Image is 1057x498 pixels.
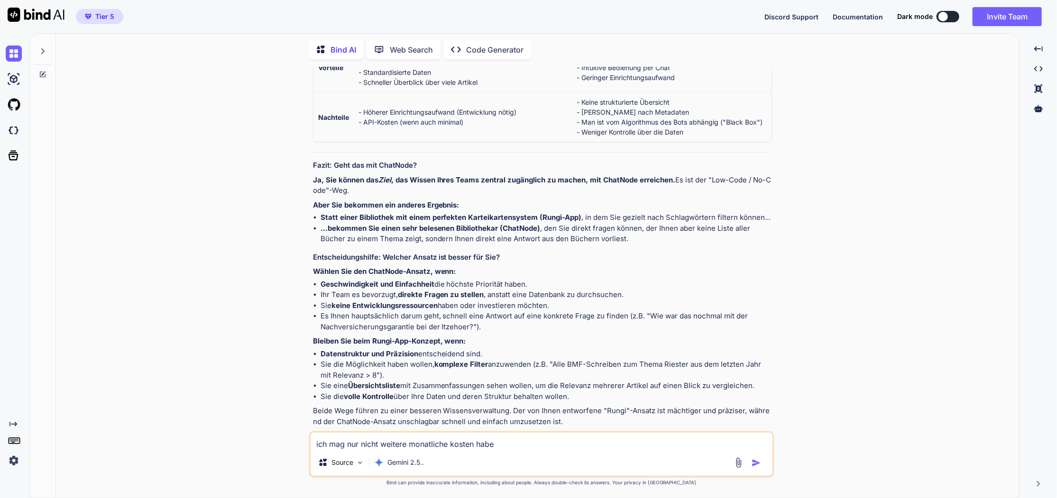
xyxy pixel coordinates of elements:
[321,212,772,223] li: , in dem Sie gezielt nach Schlagwörtern filtern können...
[390,44,433,55] p: Web Search
[331,301,438,310] strong: keine Entwicklungsressourcen
[318,63,343,72] strong: Vorteile
[321,280,434,289] strong: Geschwindigkeit und Einfachheit
[309,479,774,486] p: Bind can provide inaccurate information, including about people. Always double-check its answers....
[733,457,744,468] img: attachment
[764,13,818,21] span: Discord Support
[321,290,772,300] li: Ihr Team es bevorzugt, , anstatt eine Datenbank zu durchsuchen.
[331,458,353,467] p: Source
[95,12,114,21] span: Tier 5
[354,43,572,92] td: - Extreme Präzision - Mächtige Filterung - Standardisierte Daten - Schneller Überblick über viele...
[313,200,460,209] strong: Aber Sie bekommen ein anderes Ergebnis:
[434,360,488,369] strong: komplexe Filter
[321,279,772,290] li: die höchste Priorität haben.
[313,175,772,196] p: Es ist der "Low-Code / No-Code"-Weg.
[833,12,883,22] button: Documentation
[313,406,772,427] p: Beide Wege führen zu einer besseren Wissensverwaltung. Der von Ihnen entworfene "Rungi"-Ansatz is...
[764,12,818,22] button: Discord Support
[387,458,424,467] p: Gemini 2.5..
[321,349,772,360] li: entscheidend sind.
[321,380,772,391] li: Sie eine mit Zusammenfassungen sehen wollen, um die Relevanz mehrerer Artikel auf einen Blick zu ...
[752,458,761,468] img: icon
[973,7,1042,26] button: Invite Team
[897,12,933,21] span: Dark mode
[321,391,772,402] li: Sie die über Ihre Daten und deren Struktur behalten wollen.
[6,71,22,87] img: ai-studio
[311,433,772,449] textarea: ich mag nur nicht weitere monatliche kosten habe
[354,92,572,142] td: - Höherer Einrichtungsaufwand (Entwicklung nötig) - API-Kosten (wenn auch minimal)
[318,113,349,121] strong: Nachteile
[348,381,400,390] strong: Übersichtsliste
[313,267,456,276] strong: Wählen Sie den ChatNode-Ansatz, wenn:
[378,175,391,184] em: Ziel
[321,349,418,358] strong: Datenstruktur und Präzision
[8,8,64,22] img: Bind AI
[398,290,484,299] strong: direkte Fragen zu stellen
[321,300,772,311] li: Sie haben oder investieren möchten.
[6,122,22,138] img: darkCloudIdeIcon
[572,43,772,92] td: - Extrem einfach und schnell einzurichten (kein Code) - Intuitive Bedienung per Chat - Geringer E...
[313,175,676,184] strong: Ja, Sie können das , das Wissen Ihres Teams zentral zugänglich zu machen, mit ChatNode erreichen.
[572,92,772,142] td: - Keine strukturierte Übersicht - [PERSON_NAME] nach Metadaten - Man ist vom Algorithmus des Bots...
[313,336,466,345] strong: Bleiben Sie beim Rungi-App-Konzept, wenn:
[6,97,22,113] img: githubLight
[321,213,582,222] strong: Statt einer Bibliothek mit einem perfekten Karteikartensystem (Rungi-App)
[331,44,356,55] p: Bind AI
[313,160,772,171] h3: Fazit: Geht das mit ChatNode?
[321,223,772,244] li: , den Sie direkt fragen können, der Ihnen aber keine Liste aller Bücher zu einem Thema zeigt, son...
[6,45,22,62] img: chat
[76,9,123,24] button: premiumTier 5
[321,311,772,332] li: Es Ihnen hauptsächlich darum geht, schnell eine Antwort auf eine konkrete Frage zu finden (z.B. "...
[374,458,384,467] img: Gemini 2.5 Pro
[356,459,364,467] img: Pick Models
[85,14,92,19] img: premium
[467,44,524,55] p: Code Generator
[313,252,772,263] h3: Entscheidungshilfe: Welcher Ansatz ist besser für Sie?
[321,359,772,380] li: Sie die Möglichkeit haben wollen, anzuwenden (z.B. "Alle BMF-Schreiben zum Thema Riester aus dem ...
[344,392,394,401] strong: volle Kontrolle
[321,224,541,233] strong: ...bekommen Sie einen sehr belesenen Bibliothekar (ChatNode)
[833,13,883,21] span: Documentation
[6,453,22,469] img: settings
